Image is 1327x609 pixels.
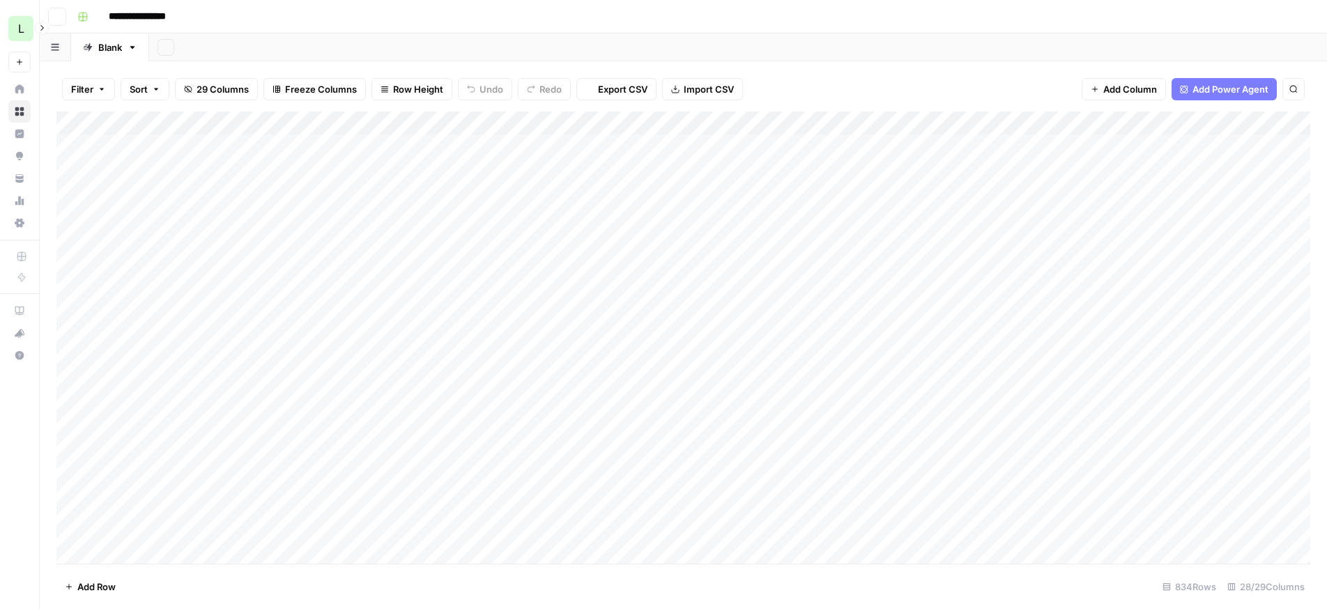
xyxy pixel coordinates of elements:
a: Settings [8,212,31,234]
a: Your Data [8,167,31,190]
a: Opportunities [8,145,31,167]
a: Browse [8,100,31,123]
div: What's new? [9,323,30,344]
button: Workspace: Lob [8,11,31,46]
span: Sort [130,82,148,96]
a: Home [8,78,31,100]
button: Add Column [1082,78,1166,100]
span: Export CSV [598,82,647,96]
span: Row Height [393,82,443,96]
span: 29 Columns [197,82,249,96]
span: Undo [480,82,503,96]
span: L [18,20,24,37]
div: 28/29 Columns [1222,576,1310,598]
span: Redo [539,82,562,96]
span: Add Power Agent [1192,82,1268,96]
span: Import CSV [684,82,734,96]
span: Add Row [77,580,116,594]
button: Export CSV [576,78,657,100]
button: Redo [518,78,571,100]
a: Insights [8,123,31,145]
button: Help + Support [8,344,31,367]
button: Row Height [371,78,452,100]
span: Filter [71,82,93,96]
button: 29 Columns [175,78,258,100]
button: Add Row [56,576,124,598]
div: Blank [98,40,122,54]
button: Add Power Agent [1172,78,1277,100]
span: Freeze Columns [285,82,357,96]
button: Undo [458,78,512,100]
button: Freeze Columns [263,78,366,100]
button: What's new? [8,322,31,344]
button: Sort [121,78,169,100]
a: Usage [8,190,31,212]
button: Import CSV [662,78,743,100]
span: Add Column [1103,82,1157,96]
button: Filter [62,78,115,100]
a: AirOps Academy [8,300,31,322]
div: 834 Rows [1157,576,1222,598]
a: Blank [71,33,149,61]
